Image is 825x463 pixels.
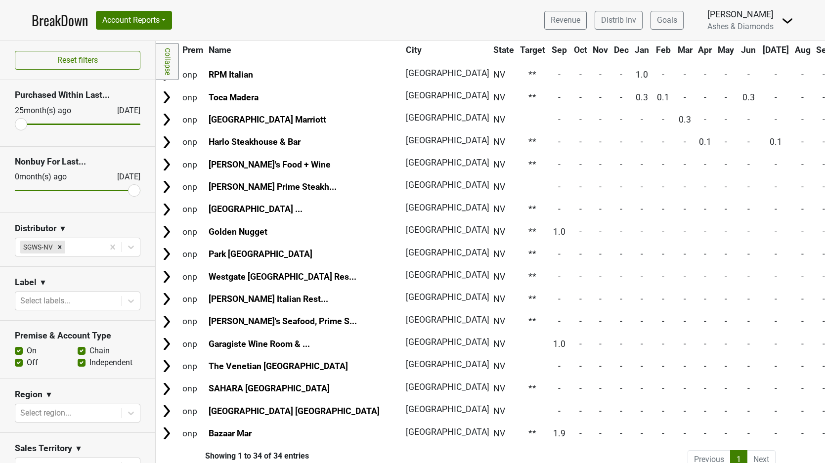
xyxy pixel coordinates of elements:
a: [PERSON_NAME]'s Food + Wine [209,160,331,169]
span: [GEOGRAPHIC_DATA] [406,248,489,257]
span: - [775,204,777,214]
span: - [823,92,825,102]
span: - [704,182,706,192]
span: - [579,249,582,259]
td: onp [180,86,206,108]
span: - [801,294,804,304]
span: - [747,294,750,304]
span: - [801,227,804,237]
th: Target: activate to sort column ascending [518,41,548,59]
span: - [599,182,602,192]
h3: Premise & Account Type [15,331,140,341]
span: - [599,227,602,237]
span: 0.3 [636,92,648,102]
a: Bazaar Mar [209,428,252,438]
span: - [684,272,686,282]
span: [GEOGRAPHIC_DATA] [406,68,489,78]
span: - [704,70,706,80]
span: [GEOGRAPHIC_DATA] [406,158,489,168]
span: - [725,294,727,304]
span: Prem [182,45,203,55]
label: Chain [89,345,110,357]
th: &nbsp;: activate to sort column ascending [157,41,179,59]
span: [GEOGRAPHIC_DATA] [406,180,489,190]
a: [PERSON_NAME] Italian Rest... [209,294,328,304]
th: City: activate to sort column ascending [403,41,485,59]
span: Ashes & Diamonds [707,22,774,31]
span: [GEOGRAPHIC_DATA] [406,90,489,100]
span: ▼ [75,443,83,455]
span: - [823,204,825,214]
span: - [684,70,686,80]
span: - [704,160,706,169]
span: - [775,92,777,102]
span: - [684,204,686,214]
span: NV [493,92,505,102]
span: NV [493,272,505,282]
span: - [558,272,561,282]
a: [GEOGRAPHIC_DATA] Marriott [209,115,326,125]
span: - [725,339,727,349]
span: - [704,249,706,259]
span: 1.0 [553,339,565,349]
span: - [641,339,643,349]
span: - [684,316,686,326]
span: 1.0 [636,70,648,80]
span: - [641,115,643,125]
span: [GEOGRAPHIC_DATA] [406,337,489,347]
span: - [747,137,750,147]
span: - [662,137,664,147]
span: - [641,272,643,282]
span: - [684,227,686,237]
span: - [775,115,777,125]
span: - [620,339,622,349]
span: - [620,294,622,304]
span: - [620,272,622,282]
a: RPM Italian [209,70,253,80]
span: 0.1 [770,137,782,147]
span: - [599,272,602,282]
span: - [558,249,561,259]
span: - [775,249,777,259]
th: Nov: activate to sort column ascending [591,41,611,59]
span: - [579,272,582,282]
span: ▼ [39,277,47,289]
h3: Distributor [15,223,56,234]
span: - [823,272,825,282]
span: - [558,316,561,326]
span: - [823,115,825,125]
span: NV [493,361,505,371]
button: Reset filters [15,51,140,70]
span: - [558,182,561,192]
span: - [725,272,727,282]
span: NV [493,182,505,192]
label: Independent [89,357,132,369]
span: - [801,272,804,282]
span: NV [493,115,505,125]
th: Aug: activate to sort column ascending [792,41,813,59]
div: 0 month(s) ago [15,171,93,183]
a: [PERSON_NAME]'s Seafood, Prime S... [209,316,357,326]
span: NV [493,160,505,169]
td: onp [180,288,206,309]
span: - [662,339,664,349]
span: - [641,204,643,214]
span: - [823,339,825,349]
span: 0.3 [679,115,691,125]
span: [GEOGRAPHIC_DATA] [406,315,489,325]
label: On [27,345,37,357]
a: The Venetian [GEOGRAPHIC_DATA] [209,361,348,371]
span: - [823,294,825,304]
a: SAHARA [GEOGRAPHIC_DATA] [209,383,330,393]
th: Prem: activate to sort column ascending [180,41,206,59]
span: - [684,339,686,349]
span: - [684,137,686,147]
span: - [662,204,664,214]
td: onp [180,131,206,153]
div: [DATE] [108,171,140,183]
span: - [599,92,602,102]
span: - [620,204,622,214]
span: - [579,70,582,80]
span: - [599,137,602,147]
span: - [641,227,643,237]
